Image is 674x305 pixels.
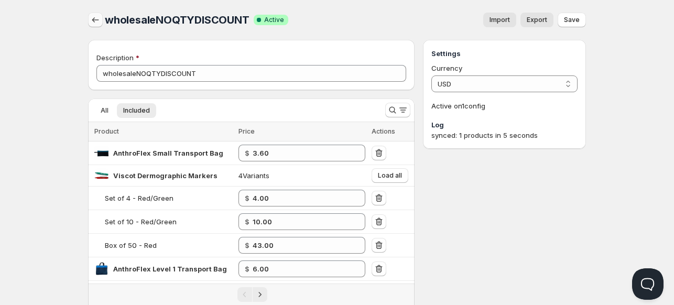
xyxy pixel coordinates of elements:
[245,265,249,273] strong: $
[632,268,664,300] iframe: Help Scout Beacon - Open
[105,216,177,227] div: Set of 10 - Red/Green
[372,127,395,135] span: Actions
[245,217,249,226] strong: $
[105,217,177,226] span: Set of 10 - Red/Green
[96,53,134,62] span: Description
[564,16,580,24] span: Save
[490,16,510,24] span: Import
[113,265,227,273] span: AnthroFlex Level 1 Transport Bag
[113,264,227,274] div: AnthroFlex Level 1 Transport Bag
[253,260,350,277] input: 8.50
[105,193,173,203] div: Set of 4 - Red/Green
[483,13,516,27] button: Import
[264,16,284,24] span: Active
[431,48,578,59] h3: Settings
[253,237,350,254] input: 56.00
[105,240,157,250] div: Box of 50 - Red
[378,171,402,180] span: Load all
[372,168,408,183] button: Load all
[235,165,368,187] td: 4 Variants
[123,106,150,115] span: Included
[520,13,553,27] a: Export
[245,194,249,202] strong: $
[385,103,410,117] button: Search and filter results
[527,16,547,24] span: Export
[253,287,267,302] button: Next
[96,65,406,82] input: Private internal description
[105,194,173,202] span: Set of 4 - Red/Green
[101,106,108,115] span: All
[431,101,578,111] p: Active on 1 config
[245,149,249,157] strong: $
[253,145,350,161] input: 5.00
[253,190,350,206] input: 6.00
[558,13,586,27] button: Save
[94,127,119,135] span: Product
[113,170,218,181] div: Viscot Dermographic Markers
[88,284,415,305] nav: Pagination
[431,64,462,72] span: Currency
[238,127,255,135] span: Price
[105,14,249,26] span: wholesaleNOQTYDISCOUNT
[113,171,218,180] span: Viscot Dermographic Markers
[113,148,223,158] div: AnthroFlex Small Transport Bag
[431,119,578,130] h3: Log
[105,241,157,249] span: Box of 50 - Red
[245,241,249,249] strong: $
[113,149,223,157] span: AnthroFlex Small Transport Bag
[431,130,578,140] div: synced: 1 products in 5 seconds
[253,213,350,230] input: 14.00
